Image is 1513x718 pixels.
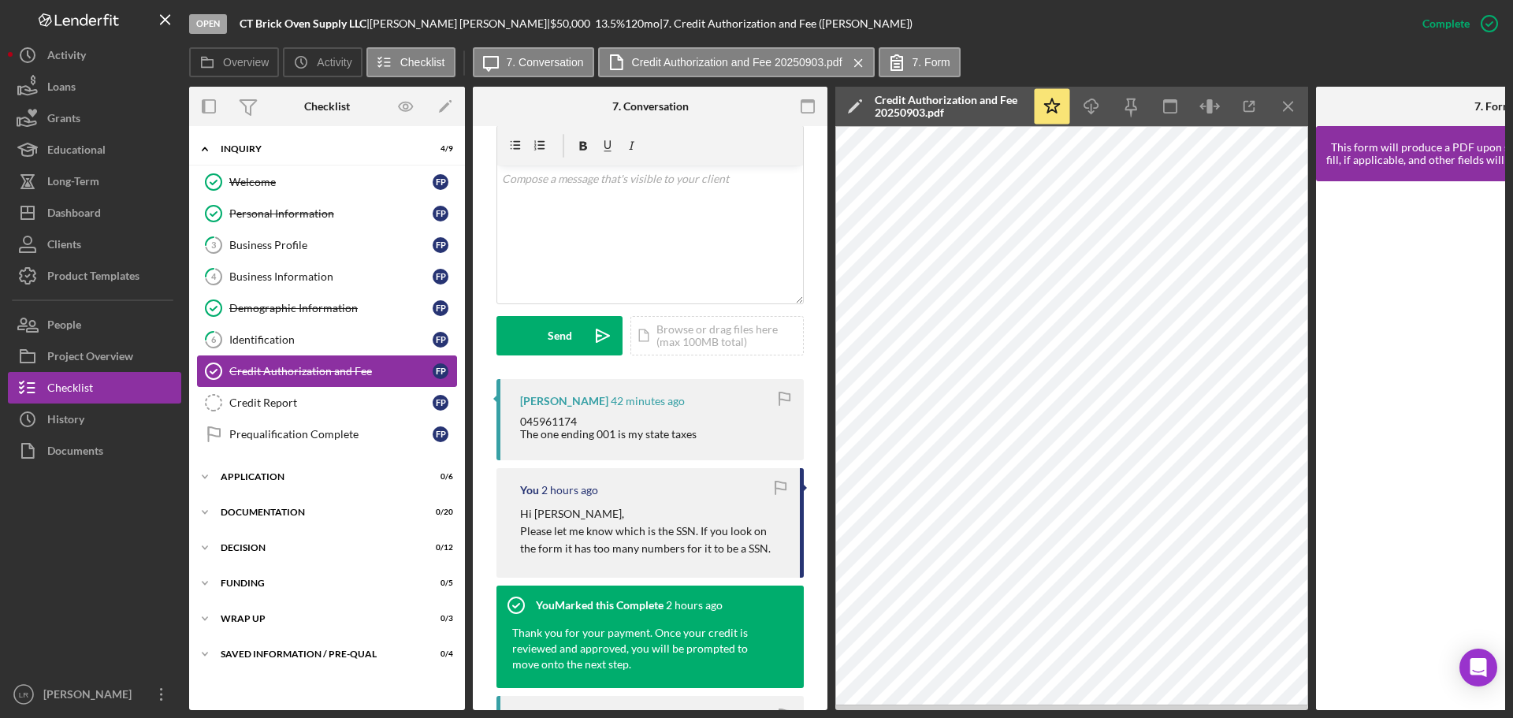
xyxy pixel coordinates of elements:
a: Credit Authorization and FeeFP [197,355,457,387]
button: 7. Conversation [473,47,594,77]
div: Demographic Information [229,302,433,314]
div: F P [433,174,448,190]
button: Send [496,316,623,355]
div: Credit Authorization and Fee 20250903.pdf [875,94,1024,119]
div: Credit Authorization and Fee [229,365,433,378]
div: Business Profile [229,239,433,251]
label: Checklist [400,56,445,69]
div: [PERSON_NAME] [520,395,608,407]
a: 3Business ProfileFP [197,229,457,261]
button: 7. Form [879,47,961,77]
div: | 7. Credit Authorization and Fee ([PERSON_NAME]) [660,17,913,30]
div: | [240,17,370,30]
button: Credit Authorization and Fee 20250903.pdf [598,47,875,77]
a: Credit ReportFP [197,387,457,419]
div: Application [221,472,414,482]
div: 0 / 4 [425,649,453,659]
div: Decision [221,543,414,552]
div: 0 / 3 [425,614,453,623]
div: 7. Conversation [612,100,689,113]
div: Open Intercom Messenger [1459,649,1497,686]
label: Activity [317,56,351,69]
label: 7. Form [913,56,950,69]
a: 4Business InformationFP [197,261,457,292]
div: Inquiry [221,144,414,154]
div: Business Information [229,270,433,283]
button: LR[PERSON_NAME] [8,679,181,710]
button: Overview [189,47,279,77]
div: F P [433,332,448,348]
div: 4 / 9 [425,144,453,154]
a: 6IdentificationFP [197,324,457,355]
time: 2025-09-03 21:45 [541,484,598,497]
div: Welcome [229,176,433,188]
div: 0 / 5 [425,578,453,588]
tspan: 6 [211,334,217,344]
a: Personal InformationFP [197,198,457,229]
div: Documentation [221,508,414,517]
tspan: 3 [211,240,216,250]
time: 2025-09-03 22:48 [611,395,685,407]
tspan: 4 [211,271,217,281]
button: Checklist [366,47,455,77]
div: 13.5 % [595,17,625,30]
label: Overview [223,56,269,69]
div: F P [433,300,448,316]
div: Personal Information [229,207,433,220]
div: 0 / 20 [425,508,453,517]
div: [PERSON_NAME] [PERSON_NAME] | [370,17,550,30]
div: Identification [229,333,433,346]
div: 7. Form [1474,100,1512,113]
div: F P [433,206,448,221]
div: F P [433,363,448,379]
div: 0 / 6 [425,472,453,482]
a: Prequalification CompleteFP [197,419,457,450]
text: LR [19,690,28,699]
span: $50,000 [550,17,590,30]
div: 0 / 12 [425,543,453,552]
label: 7. Conversation [507,56,584,69]
div: Complete [1422,8,1470,39]
div: F P [433,237,448,253]
p: Hi [PERSON_NAME], [520,505,784,523]
div: F P [433,269,448,285]
div: 120 mo [625,17,660,30]
b: CT Brick Oven Supply LLC [240,17,366,30]
time: 2025-09-03 21:21 [666,599,723,612]
div: You Marked this Complete [536,599,664,612]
